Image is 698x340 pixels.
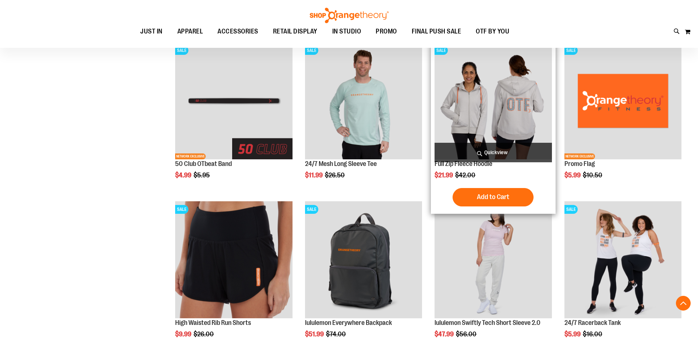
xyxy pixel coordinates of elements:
[404,23,469,40] a: FINAL PUSH SALE
[455,171,476,179] span: $42.00
[412,23,461,40] span: FINAL PUSH SALE
[194,171,211,179] span: $5.95
[175,160,232,167] a: 50 Club OTbeat Band
[676,296,691,311] button: Back To Top
[435,42,552,159] img: Main Image of 1457091
[435,143,552,162] a: Quickview
[175,46,188,55] span: SALE
[325,171,346,179] span: $26.50
[368,23,404,40] a: PROMO
[435,171,454,179] span: $21.99
[332,23,361,40] span: IN STUDIO
[175,319,251,326] a: High Waisted Rib Run Shorts
[376,23,397,40] span: PROMO
[305,201,422,319] a: lululemon Everywhere BackpackSALE
[326,330,347,338] span: $74.00
[583,330,603,338] span: $16.00
[564,153,595,159] span: NETWORK EXCLUSIVE
[564,205,578,214] span: SALE
[435,42,552,160] a: Main Image of 1457091SALE
[435,160,492,167] a: Full Zip Fleece Hoodie
[564,171,582,179] span: $5.99
[564,201,681,318] img: 24/7 Racerback Tank
[305,42,422,159] img: Main Image of 1457095
[564,42,681,159] img: Product image for Promo Flag Orange
[133,23,170,40] a: JUST IN
[175,201,292,318] img: High Waisted Rib Run Shorts
[175,171,192,179] span: $4.99
[564,201,681,319] a: 24/7 Racerback TankSALE
[325,23,369,40] a: IN STUDIO
[435,319,541,326] a: lululemon Swiftly Tech Short Sleeve 2.0
[175,201,292,319] a: High Waisted Rib Run ShortsSALE
[305,46,318,55] span: SALE
[273,23,318,40] span: RETAIL DISPLAY
[583,171,603,179] span: $10.50
[431,39,555,214] div: product
[217,23,258,40] span: ACCESSORIES
[477,193,509,201] span: Add to Cart
[175,330,192,338] span: $9.99
[476,23,509,40] span: OTF BY YOU
[194,330,215,338] span: $26.00
[453,188,534,206] button: Add to Cart
[435,330,455,338] span: $47.99
[309,8,390,23] img: Shop Orangetheory
[171,39,296,198] div: product
[210,23,266,40] a: ACCESSORIES
[435,46,448,55] span: SALE
[564,42,681,160] a: Product image for Promo Flag OrangeSALENETWORK EXCLUSIVE
[468,23,517,40] a: OTF BY YOU
[435,201,552,318] img: lululemon Swiftly Tech Short Sleeve 2.0
[140,23,163,40] span: JUST IN
[175,205,188,214] span: SALE
[456,330,478,338] span: $56.00
[435,201,552,319] a: lululemon Swiftly Tech Short Sleeve 2.0SALE
[564,330,582,338] span: $5.99
[170,23,210,40] a: APPAREL
[305,205,318,214] span: SALE
[175,42,292,160] a: Main View of 2024 50 Club OTBeat BandSALENETWORK EXCLUSIVE
[305,42,422,160] a: Main Image of 1457095SALE
[564,160,595,167] a: Promo Flag
[301,39,426,198] div: product
[305,201,422,318] img: lululemon Everywhere Backpack
[561,39,685,198] div: product
[266,23,325,40] a: RETAIL DISPLAY
[175,153,206,159] span: NETWORK EXCLUSIVE
[305,319,392,326] a: lululemon Everywhere Backpack
[305,160,377,167] a: 24/7 Mesh Long Sleeve Tee
[177,23,203,40] span: APPAREL
[564,319,621,326] a: 24/7 Racerback Tank
[175,42,292,159] img: Main View of 2024 50 Club OTBeat Band
[564,46,578,55] span: SALE
[305,171,324,179] span: $11.99
[305,330,325,338] span: $51.99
